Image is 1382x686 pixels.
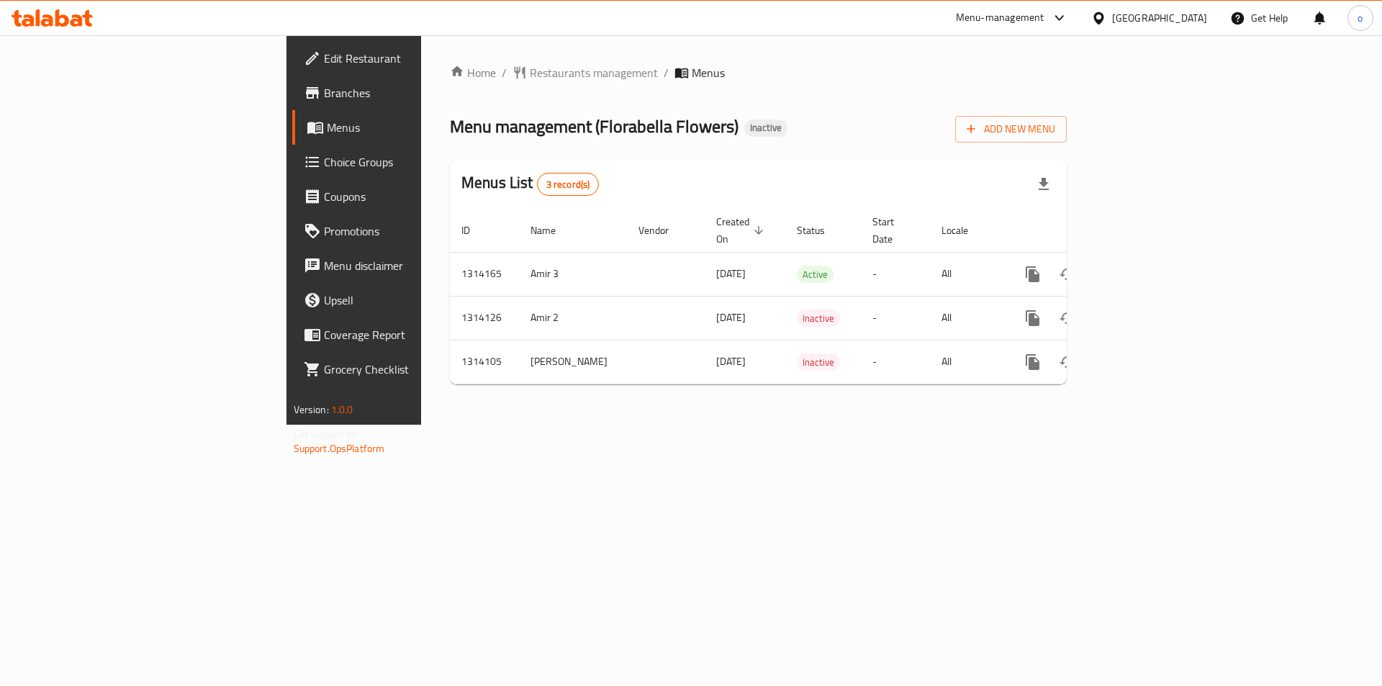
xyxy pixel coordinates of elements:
[294,439,385,458] a: Support.OpsPlatform
[967,120,1055,138] span: Add New Menu
[930,296,1004,340] td: All
[638,222,687,239] span: Vendor
[744,122,787,134] span: Inactive
[797,310,840,327] span: Inactive
[744,119,787,137] div: Inactive
[1026,167,1061,202] div: Export file
[1004,209,1165,253] th: Actions
[1016,345,1050,379] button: more
[1050,301,1085,335] button: Change Status
[956,9,1044,27] div: Menu-management
[1050,257,1085,292] button: Change Status
[324,50,506,67] span: Edit Restaurant
[324,361,506,378] span: Grocery Checklist
[861,340,930,384] td: -
[716,308,746,327] span: [DATE]
[861,252,930,296] td: -
[461,222,489,239] span: ID
[292,76,518,110] a: Branches
[519,340,627,384] td: [PERSON_NAME]
[664,64,669,81] li: /
[331,400,353,419] span: 1.0.0
[930,340,1004,384] td: All
[797,310,840,327] div: Inactive
[450,64,1067,81] nav: breadcrumb
[530,222,574,239] span: Name
[324,153,506,171] span: Choice Groups
[797,266,834,283] span: Active
[292,41,518,76] a: Edit Restaurant
[537,173,600,196] div: Total records count
[324,188,506,205] span: Coupons
[324,292,506,309] span: Upsell
[292,110,518,145] a: Menus
[1016,257,1050,292] button: more
[716,264,746,283] span: [DATE]
[324,84,506,101] span: Branches
[327,119,506,136] span: Menus
[797,222,844,239] span: Status
[941,222,987,239] span: Locale
[1016,301,1050,335] button: more
[292,179,518,214] a: Coupons
[955,116,1067,143] button: Add New Menu
[292,352,518,387] a: Grocery Checklist
[692,64,725,81] span: Menus
[450,110,739,143] span: Menu management ( Florabella Flowers )
[292,145,518,179] a: Choice Groups
[872,213,913,248] span: Start Date
[797,354,840,371] span: Inactive
[519,296,627,340] td: Amir 2
[861,296,930,340] td: -
[324,257,506,274] span: Menu disclaimer
[1358,10,1363,26] span: o
[716,352,746,371] span: [DATE]
[292,283,518,317] a: Upsell
[519,252,627,296] td: Amir 3
[930,252,1004,296] td: All
[1050,345,1085,379] button: Change Status
[450,209,1165,384] table: enhanced table
[512,64,658,81] a: Restaurants management
[292,248,518,283] a: Menu disclaimer
[797,353,840,371] div: Inactive
[530,64,658,81] span: Restaurants management
[461,172,599,196] h2: Menus List
[292,317,518,352] a: Coverage Report
[1112,10,1207,26] div: [GEOGRAPHIC_DATA]
[292,214,518,248] a: Promotions
[324,222,506,240] span: Promotions
[294,425,360,443] span: Get support on:
[716,213,768,248] span: Created On
[324,326,506,343] span: Coverage Report
[294,400,329,419] span: Version:
[538,178,599,191] span: 3 record(s)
